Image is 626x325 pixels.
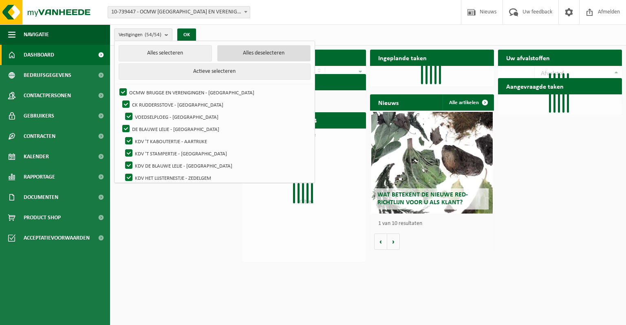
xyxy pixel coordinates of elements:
[119,63,311,80] button: Actieve selecteren
[119,45,212,61] button: Alles selecteren
[387,233,400,250] button: Volgende
[24,106,54,126] span: Gebruikers
[498,50,558,65] h2: Uw afvalstoffen
[217,45,311,61] button: Alles deselecteren
[24,85,71,106] span: Contactpersonen
[24,65,71,85] span: Bedrijfsgegevens
[108,7,250,18] span: 10-739447 - OCMW BRUGGE EN VERENIGINGEN - BRUGGE
[121,98,310,111] label: CK RUDDERSSTOVE - [GEOGRAPHIC_DATA]
[24,146,49,167] span: Kalender
[114,28,172,41] button: Vestigingen(54/54)
[24,228,90,248] span: Acceptatievoorwaarden
[118,86,310,98] label: OCMW BRUGGE EN VERENIGINGEN - [GEOGRAPHIC_DATA]
[121,123,310,135] label: DE BLAUWE LELIE - [GEOGRAPHIC_DATA]
[305,128,365,144] a: Bekijk rapportage
[371,112,493,214] a: Wat betekent de nieuwe RED-richtlijn voor u als klant?
[374,233,387,250] button: Vorige
[24,45,54,65] span: Dashboard
[443,94,493,111] a: Alle artikelen
[123,159,310,172] label: KDV DE BLAUWE LELIE - [GEOGRAPHIC_DATA]
[24,126,55,146] span: Contracten
[370,94,407,110] h2: Nieuws
[123,172,310,184] label: KDV HET LIJSTERNESTJE - ZEDELGEM
[370,50,435,65] h2: Ingeplande taken
[498,78,572,94] h2: Aangevraagde taken
[145,32,161,37] count: (54/54)
[378,221,490,227] p: 1 van 10 resultaten
[123,111,310,123] label: VOEDSELPLOEG - [GEOGRAPHIC_DATA]
[123,147,310,159] label: KDV 'T STAMPERTJE - [GEOGRAPHIC_DATA]
[123,135,310,147] label: KDV 'T KABOUTERTJE - AARTRIJKE
[24,207,61,228] span: Product Shop
[108,6,250,18] span: 10-739447 - OCMW BRUGGE EN VERENIGINGEN - BRUGGE
[177,28,196,41] button: OK
[24,24,49,45] span: Navigatie
[377,192,468,206] span: Wat betekent de nieuwe RED-richtlijn voor u als klant?
[24,167,55,187] span: Rapportage
[24,187,58,207] span: Documenten
[119,29,161,41] span: Vestigingen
